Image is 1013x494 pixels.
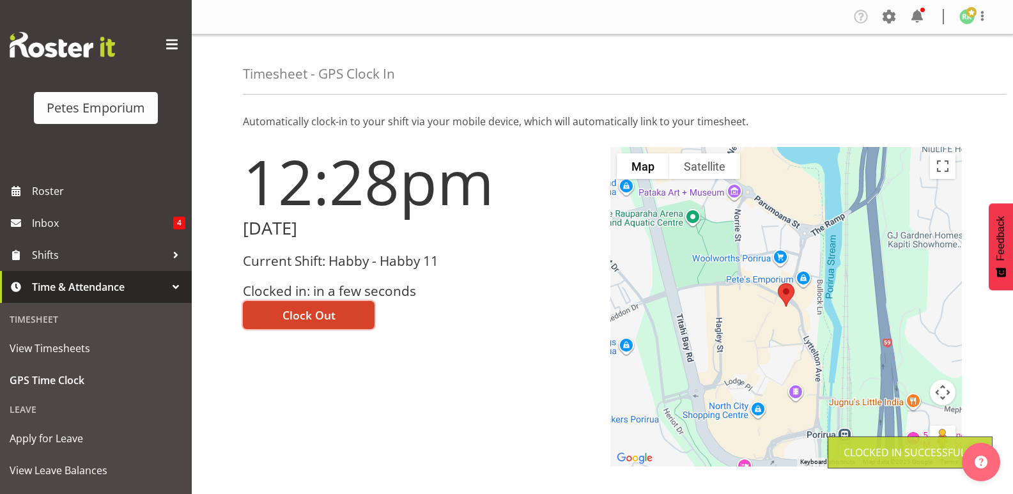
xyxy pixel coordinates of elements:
[930,380,955,405] button: Map camera controls
[10,371,182,390] span: GPS Time Clock
[10,339,182,358] span: View Timesheets
[243,284,595,298] h3: Clocked in: in a few seconds
[614,450,656,467] a: Open this area in Google Maps (opens a new window)
[975,456,987,468] img: help-xxl-2.png
[669,153,740,179] button: Show satellite imagery
[243,254,595,268] h3: Current Shift: Habby - Habby 11
[10,429,182,448] span: Apply for Leave
[930,426,955,451] button: Drag Pegman onto the map to open Street View
[995,216,1007,261] span: Feedback
[3,332,189,364] a: View Timesheets
[3,306,189,332] div: Timesheet
[243,219,595,238] h2: [DATE]
[243,147,595,216] h1: 12:28pm
[3,364,189,396] a: GPS Time Clock
[959,9,975,24] img: ruth-robertson-taylor722.jpg
[32,277,166,297] span: Time & Attendance
[10,461,182,480] span: View Leave Balances
[282,307,336,323] span: Clock Out
[173,217,185,229] span: 4
[800,458,855,467] button: Keyboard shortcuts
[243,66,395,81] h4: Timesheet - GPS Clock In
[614,450,656,467] img: Google
[32,213,173,233] span: Inbox
[3,422,189,454] a: Apply for Leave
[930,153,955,179] button: Toggle fullscreen view
[3,396,189,422] div: Leave
[243,301,375,329] button: Clock Out
[243,114,962,129] p: Automatically clock-in to your shift via your mobile device, which will automatically link to you...
[844,445,977,460] div: Clocked in Successfully
[617,153,669,179] button: Show street map
[47,98,145,118] div: Petes Emporium
[989,203,1013,290] button: Feedback - Show survey
[10,32,115,58] img: Rosterit website logo
[3,454,189,486] a: View Leave Balances
[32,181,185,201] span: Roster
[32,245,166,265] span: Shifts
